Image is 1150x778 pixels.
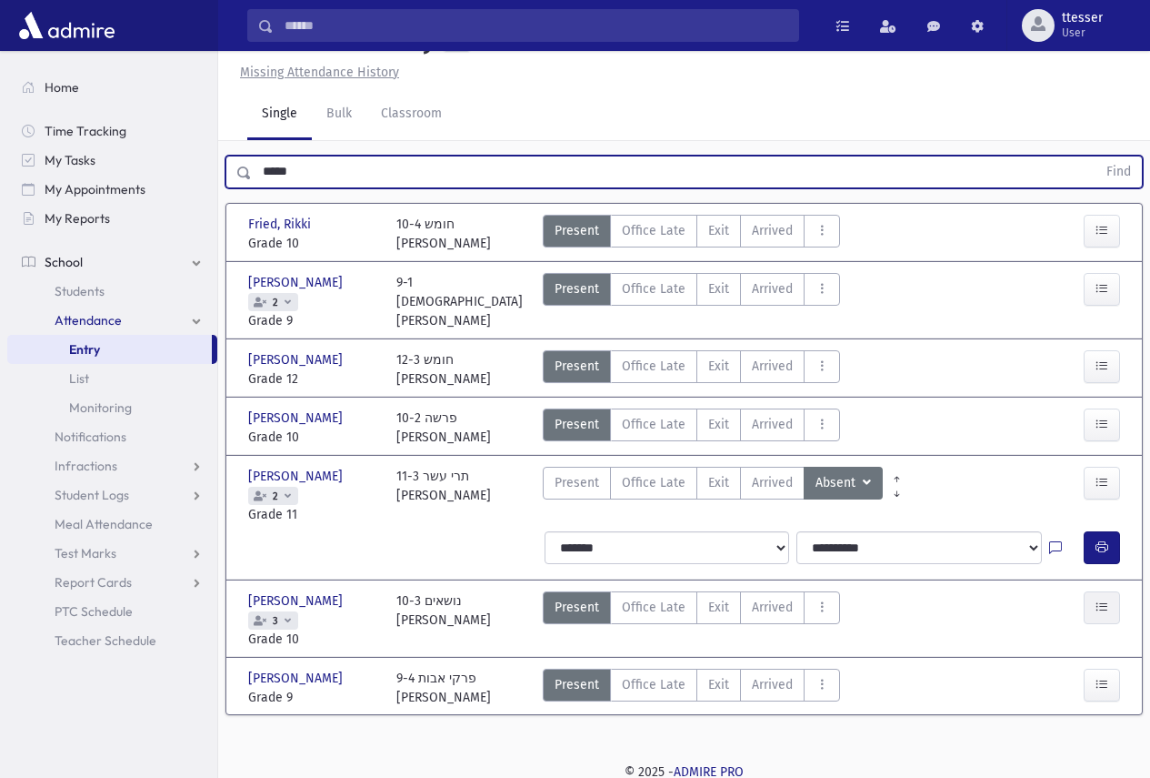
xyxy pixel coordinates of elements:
[752,598,793,617] span: Arrived
[555,473,599,492] span: Present
[55,283,105,299] span: Students
[55,312,122,328] span: Attendance
[55,487,129,503] span: Student Logs
[1095,157,1142,187] button: Find
[622,598,685,617] span: Office Late
[708,357,729,376] span: Exit
[543,669,840,707] div: AttTypes
[69,341,100,358] span: Entry
[7,146,217,175] a: My Tasks
[247,89,312,140] a: Single
[45,152,95,168] span: My Tasks
[248,273,346,292] span: [PERSON_NAME]
[366,89,456,140] a: Classroom
[248,688,378,707] span: Grade 9
[69,370,89,387] span: List
[543,273,840,330] div: AttTypes
[7,393,217,422] a: Monitoring
[7,306,217,335] a: Attendance
[248,234,378,253] span: Grade 10
[708,598,729,617] span: Exit
[555,221,599,240] span: Present
[622,473,685,492] span: Office Late
[248,669,346,688] span: [PERSON_NAME]
[752,357,793,376] span: Arrived
[622,279,685,298] span: Office Late
[69,399,132,416] span: Monitoring
[555,279,599,298] span: Present
[55,429,126,445] span: Notifications
[555,357,599,376] span: Present
[752,279,793,298] span: Arrived
[15,7,119,44] img: AdmirePro
[7,422,217,451] a: Notifications
[7,335,212,364] a: Entry
[45,123,126,139] span: Time Tracking
[396,409,491,447] div: 10-2 פרשה [PERSON_NAME]
[543,467,883,524] div: AttTypes
[396,350,491,389] div: 12-3 חומש [PERSON_NAME]
[543,409,840,447] div: AttTypes
[248,409,346,428] span: [PERSON_NAME]
[543,350,840,389] div: AttTypes
[274,9,798,42] input: Search
[622,221,685,240] span: Office Late
[312,89,366,140] a: Bulk
[55,516,153,532] span: Meal Attendance
[45,79,79,96] span: Home
[7,626,217,655] a: Teacher Schedule
[752,415,793,434] span: Arrived
[7,539,217,568] a: Test Marks
[248,215,315,234] span: Fried, Rikki
[55,458,117,474] span: Infractions
[396,273,526,330] div: 9-1 [DEMOGRAPHIC_DATA] [PERSON_NAME]
[248,630,378,649] span: Grade 10
[248,505,378,524] span: Grade 11
[269,615,282,627] span: 3
[7,116,217,146] a: Time Tracking
[45,181,145,197] span: My Appointments
[7,277,217,306] a: Students
[269,297,282,308] span: 2
[233,65,399,80] a: Missing Attendance History
[396,591,491,649] div: 10-3 נושאים [PERSON_NAME]
[248,369,378,389] span: Grade 12
[752,675,793,694] span: Arrived
[45,210,110,227] span: My Reports
[7,175,217,204] a: My Appointments
[708,221,729,240] span: Exit
[708,415,729,434] span: Exit
[1062,11,1103,25] span: ttesser
[7,480,217,510] a: Student Logs
[815,473,859,493] span: Absent
[708,473,729,492] span: Exit
[804,467,883,500] button: Absent
[708,675,729,694] span: Exit
[555,598,599,617] span: Present
[240,65,399,80] u: Missing Attendance History
[752,221,793,240] span: Arrived
[248,591,346,611] span: [PERSON_NAME]
[7,510,217,539] a: Meal Attendance
[55,545,116,561] span: Test Marks
[7,451,217,480] a: Infractions
[555,675,599,694] span: Present
[1062,25,1103,40] span: User
[7,73,217,102] a: Home
[396,215,491,253] div: 10-4 חומש [PERSON_NAME]
[248,467,346,486] span: [PERSON_NAME]
[7,568,217,597] a: Report Cards
[55,632,156,649] span: Teacher Schedule
[55,603,133,620] span: PTC Schedule
[7,597,217,626] a: PTC Schedule
[622,675,685,694] span: Office Late
[396,669,491,707] div: 9-4 פרקי אבות [PERSON_NAME]
[7,204,217,233] a: My Reports
[543,215,840,253] div: AttTypes
[248,350,346,369] span: [PERSON_NAME]
[622,415,685,434] span: Office Late
[555,415,599,434] span: Present
[7,364,217,393] a: List
[248,428,378,447] span: Grade 10
[55,574,132,591] span: Report Cards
